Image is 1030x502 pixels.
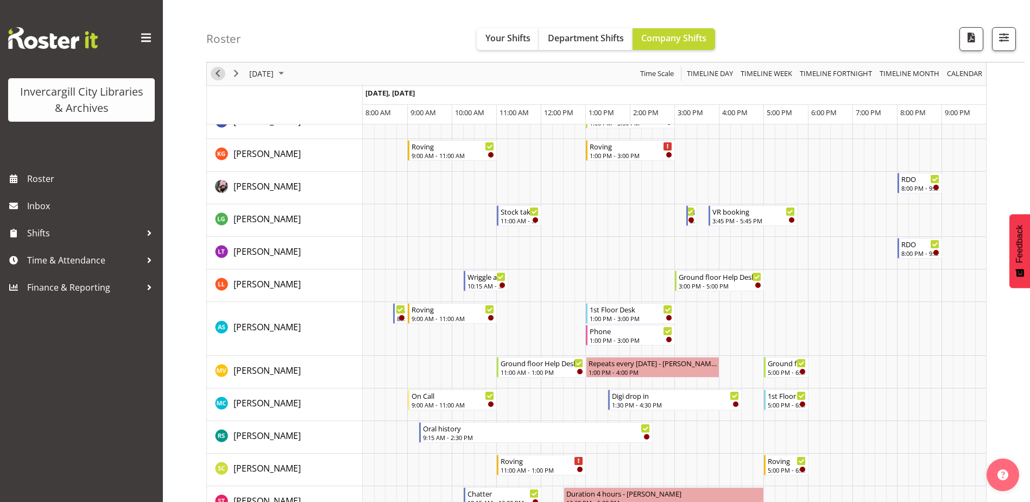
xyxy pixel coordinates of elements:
[412,304,494,315] div: Roving
[768,357,806,368] div: Ground floor Help Desk
[768,466,806,474] div: 5:00 PM - 6:00 PM
[678,108,703,117] span: 3:00 PM
[248,67,289,81] button: September 2025
[945,108,970,117] span: 9:00 PM
[408,140,497,161] div: Katie Greene"s event - Roving Begin From Monday, September 22, 2025 at 9:00:00 AM GMT+12:00 Ends ...
[467,271,505,282] div: Wriggle and Rhyme
[764,390,808,410] div: Michelle Cunningham"s event - 1st Floor Desk Begin From Monday, September 22, 2025 at 5:00:00 PM ...
[229,67,244,81] button: Next
[589,108,614,117] span: 1:00 PM
[679,271,761,282] div: Ground floor Help Desk
[467,281,505,290] div: 10:15 AM - 11:15 AM
[207,204,363,237] td: Lisa Griffiths resource
[633,108,659,117] span: 2:00 PM
[233,212,301,225] a: [PERSON_NAME]
[497,455,586,475] div: Samuel Carter"s event - Roving Begin From Monday, September 22, 2025 at 11:00:00 AM GMT+12:00 End...
[233,180,301,193] a: [PERSON_NAME]
[233,321,301,333] span: [PERSON_NAME]
[500,108,529,117] span: 11:00 AM
[233,148,301,160] span: [PERSON_NAME]
[544,108,573,117] span: 12:00 PM
[612,390,739,401] div: Digi drop in
[501,455,583,466] div: Roving
[233,246,301,258] span: [PERSON_NAME]
[586,303,675,324] div: Mandy Stenton"s event - 1st Floor Desk Begin From Monday, September 22, 2025 at 1:00:00 PM GMT+12...
[712,216,795,225] div: 3:45 PM - 5:45 PM
[686,67,734,81] span: Timeline Day
[365,88,415,98] span: [DATE], [DATE]
[768,368,806,376] div: 5:00 PM - 6:00 PM
[501,357,583,368] div: Ground floor Help Desk
[709,205,798,226] div: Lisa Griffiths"s event - VR booking Begin From Monday, September 22, 2025 at 3:45:00 PM GMT+12:00...
[408,390,497,410] div: Michelle Cunningham"s event - On Call Begin From Monday, September 22, 2025 at 9:00:00 AM GMT+12:...
[901,173,939,184] div: RDO
[612,400,739,409] div: 1:30 PM - 4:30 PM
[233,365,301,376] span: [PERSON_NAME]
[767,108,792,117] span: 5:00 PM
[901,184,939,192] div: 8:00 PM - 9:00 PM
[233,245,301,258] a: [PERSON_NAME]
[586,325,675,346] div: Mandy Stenton"s event - Phone Begin From Monday, September 22, 2025 at 1:00:00 PM GMT+12:00 Ends ...
[233,364,301,377] a: [PERSON_NAME]
[590,304,672,315] div: 1st Floor Desk
[690,216,695,225] div: 3:15 PM - 3:30 PM
[233,430,301,442] span: [PERSON_NAME]
[207,454,363,486] td: Samuel Carter resource
[878,67,941,81] button: Timeline Month
[393,303,408,324] div: Mandy Stenton"s event - Newspapers Begin From Monday, September 22, 2025 at 8:40:00 AM GMT+12:00 ...
[722,108,748,117] span: 4:00 PM
[412,400,494,409] div: 9:00 AM - 11:00 AM
[639,67,675,81] span: Time Scale
[497,205,541,226] div: Lisa Griffiths"s event - Stock taking Begin From Monday, September 22, 2025 at 11:00:00 AM GMT+12...
[675,271,764,291] div: Lynette Lockett"s event - Ground floor Help Desk Begin From Monday, September 22, 2025 at 3:00:00...
[633,28,715,50] button: Company Shifts
[590,336,672,344] div: 1:00 PM - 3:00 PM
[233,213,301,225] span: [PERSON_NAME]
[901,239,939,249] div: RDO
[590,314,672,323] div: 1:00 PM - 3:00 PM
[768,455,806,466] div: Roving
[589,357,717,368] div: Repeats every [DATE] - [PERSON_NAME]
[412,151,494,160] div: 9:00 AM - 11:00 AM
[207,139,363,172] td: Katie Greene resource
[590,141,672,152] div: Roving
[419,422,653,443] div: Rosie Stather"s event - Oral history Begin From Monday, September 22, 2025 at 9:15:00 AM GMT+12:0...
[207,269,363,302] td: Lynette Lockett resource
[485,32,530,44] span: Your Shifts
[467,488,539,499] div: Chatter
[685,67,735,81] button: Timeline Day
[27,252,141,268] span: Time & Attendance
[548,32,624,44] span: Department Shifts
[27,171,157,187] span: Roster
[423,423,650,434] div: Oral history
[879,67,940,81] span: Timeline Month
[898,173,942,193] div: Keyu Chen"s event - RDO Begin From Monday, September 22, 2025 at 8:00:00 PM GMT+12:00 Ends At Mon...
[464,271,508,291] div: Lynette Lockett"s event - Wriggle and Rhyme Begin From Monday, September 22, 2025 at 10:15:00 AM ...
[690,206,695,217] div: New book tagging
[641,32,706,44] span: Company Shifts
[27,198,157,214] span: Inbox
[900,108,926,117] span: 8:00 PM
[233,397,301,409] span: [PERSON_NAME]
[8,27,98,49] img: Rosterit website logo
[365,108,391,117] span: 8:00 AM
[501,466,583,474] div: 11:00 AM - 1:00 PM
[959,27,983,51] button: Download a PDF of the roster for the current day
[397,314,405,323] div: 8:40 AM - 9:00 AM
[19,84,144,116] div: Invercargill City Libraries & Archives
[501,368,583,376] div: 11:00 AM - 1:00 PM
[412,390,494,401] div: On Call
[798,67,874,81] button: Fortnight
[245,62,290,85] div: September 22, 2025
[586,140,675,161] div: Katie Greene"s event - Roving Begin From Monday, September 22, 2025 at 1:00:00 PM GMT+12:00 Ends ...
[898,238,942,259] div: Lyndsay Tautari"s event - RDO Begin From Monday, September 22, 2025 at 8:00:00 PM GMT+12:00 Ends ...
[590,151,672,160] div: 1:00 PM - 3:00 PM
[233,180,301,192] span: [PERSON_NAME]
[997,469,1008,480] img: help-xxl-2.png
[207,302,363,356] td: Mandy Stenton resource
[410,108,436,117] span: 9:00 AM
[811,108,837,117] span: 6:00 PM
[233,462,301,474] span: [PERSON_NAME]
[1009,214,1030,288] button: Feedback - Show survey
[412,141,494,152] div: Roving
